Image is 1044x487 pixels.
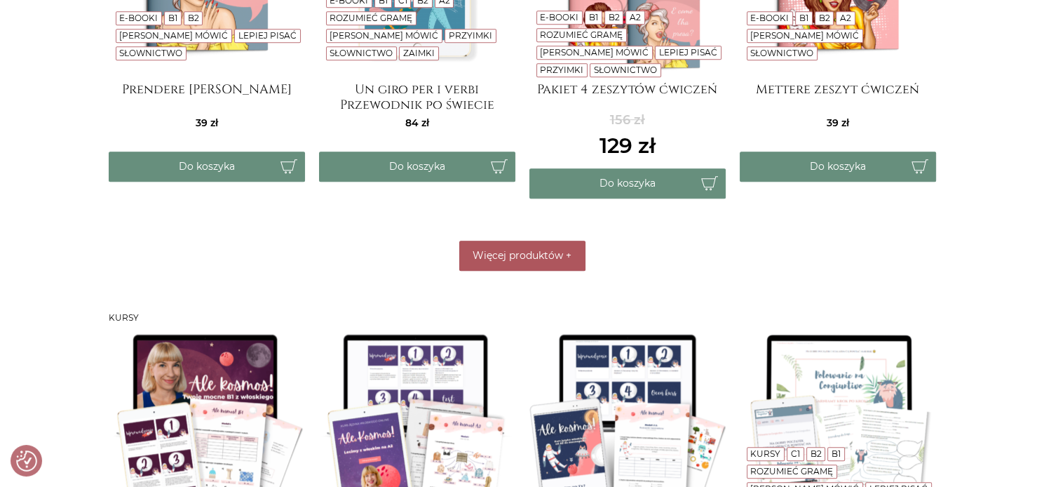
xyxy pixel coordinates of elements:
span: 39 [196,116,218,129]
a: E-booki [119,13,158,23]
button: Do koszyka [319,152,515,182]
a: [PERSON_NAME] mówić [119,30,228,41]
a: Lepiej pisać [238,30,297,41]
a: B1 [168,13,177,23]
a: Un giro per i verbi Przewodnik po świecie włoskich czasowników [319,82,515,110]
button: Preferencje co do zgód [16,451,37,472]
a: Mettere zeszyt ćwiczeń [740,82,936,110]
a: B2 [810,448,821,459]
a: B2 [818,13,829,23]
a: [PERSON_NAME] mówić [540,47,649,58]
span: 39 [827,116,849,129]
a: Pakiet 4 zeszytów ćwiczeń [529,82,726,110]
a: Słownictwo [750,48,813,58]
a: [PERSON_NAME] mówić [330,30,438,41]
a: Rozumieć gramę [330,13,412,23]
a: Prendere [PERSON_NAME] [109,82,305,110]
a: [PERSON_NAME] mówić [750,30,859,41]
a: B1 [832,448,841,459]
a: Przyimki [449,30,492,41]
a: C1 [791,448,800,459]
button: Do koszyka [529,168,726,199]
a: Słownictwo [119,48,182,58]
h3: Kursy [109,313,936,323]
img: Revisit consent button [16,451,37,472]
span: 84 [405,116,429,129]
a: B1 [589,12,598,22]
a: E-booki [540,12,578,22]
a: B1 [799,13,808,23]
span: + [566,249,571,262]
a: Rozumieć gramę [540,29,623,40]
a: Lepiej pisać [659,47,717,58]
del: 156 [599,111,656,130]
button: Do koszyka [740,152,936,182]
a: Zaimki [403,48,435,58]
span: Więcej produktów [473,249,563,262]
button: Więcej produktów + [459,241,585,271]
a: A2 [630,12,641,22]
a: A2 [840,13,851,23]
a: Rozumieć gramę [750,466,833,476]
ins: 129 [599,130,656,161]
a: B2 [187,13,198,23]
button: Do koszyka [109,152,305,182]
a: E-booki [750,13,789,23]
a: Przyimki [540,65,583,75]
a: Słownictwo [330,48,393,58]
a: B2 [608,12,619,22]
a: Słownictwo [594,65,657,75]
a: Kursy [750,448,780,459]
